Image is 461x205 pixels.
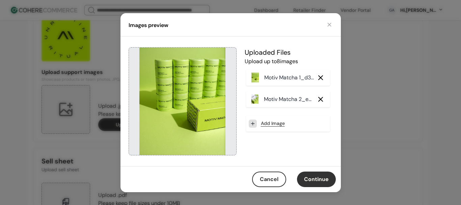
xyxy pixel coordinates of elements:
p: Motiv Matcha 2_e09b4d_.jpg [264,95,315,103]
a: Add Image [261,120,285,127]
h4: Images preview [129,21,168,29]
p: Motiv Matcha 1_d324c6_.jpg [264,74,315,82]
h5: Uploaded File s [245,47,331,57]
p: Upload up to 8 image s [245,57,331,66]
button: Cancel [252,172,286,187]
button: Continue [297,172,336,187]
